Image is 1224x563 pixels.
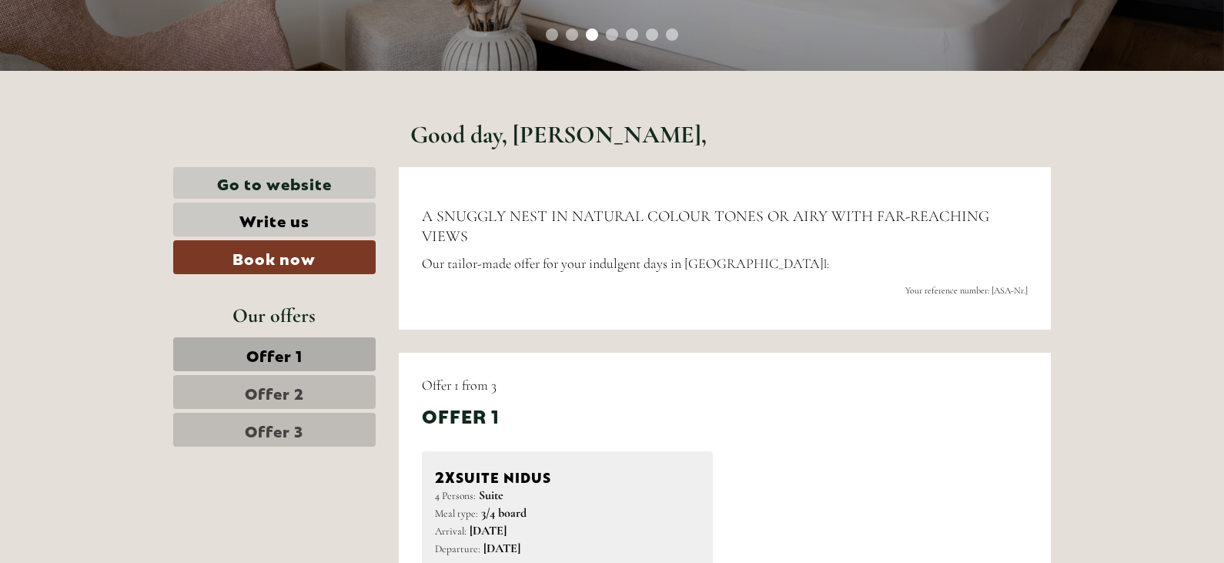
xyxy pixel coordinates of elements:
span: Offer 1 from 3 [422,377,497,394]
a: Go to website [173,167,376,199]
b: 2x [435,464,456,486]
b: [DATE] [470,523,507,538]
p: l: [422,254,1028,274]
a: Write us [173,203,376,236]
b: [DATE] [483,541,520,556]
b: Suite [479,488,503,503]
small: Meal type: [435,507,478,520]
div: SUITE NIDUS [435,464,701,487]
span: Offer 3 [245,419,303,441]
small: Departure: [435,542,480,555]
span: Our tailor-made offer for your indulgent days in [GEOGRAPHIC_DATA] [422,255,824,272]
small: Arrival: [435,524,467,538]
div: Offer 1 [422,402,500,428]
span: Offer 2 [245,381,304,403]
b: 3/4 board [481,505,527,521]
div: Our offers [173,301,376,330]
a: Book now [173,240,376,274]
span: A SNUGGLY NEST IN NATURAL COLOUR TONES OR AIRY WITH FAR-REACHING VIEWS [422,207,989,246]
small: 4 Persons: [435,489,476,502]
span: Offer 1 [246,343,303,365]
span: Your reference number: [ASA-Nr.] [905,285,1028,296]
h1: Good day, [PERSON_NAME], [410,121,707,148]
